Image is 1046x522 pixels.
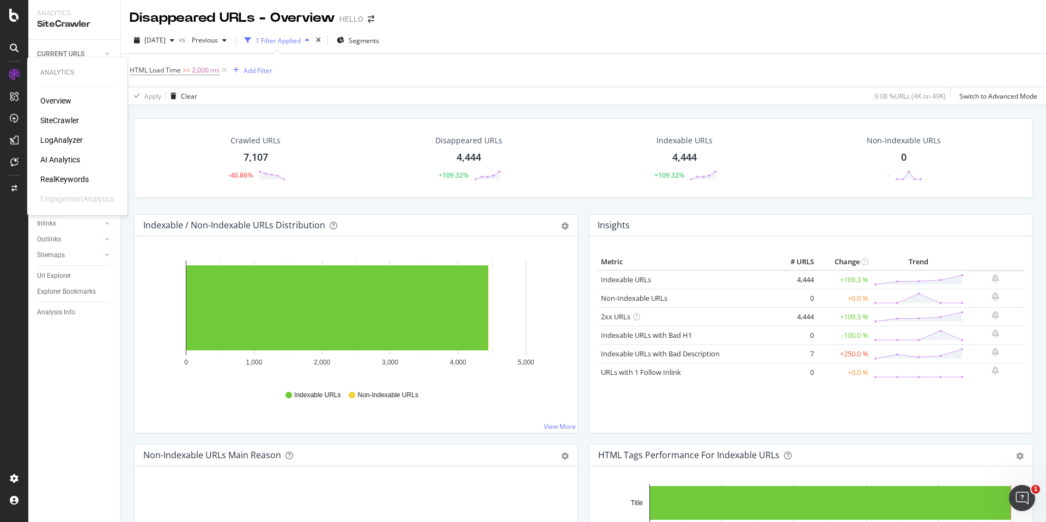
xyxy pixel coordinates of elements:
div: times [314,35,323,46]
a: Sitemaps [37,250,102,261]
div: Analytics [40,68,114,77]
span: 2025 Oct. 5th [144,35,166,45]
td: 4,444 [773,307,817,326]
div: -40.86% [228,171,253,180]
div: Disappeared URLs [435,135,502,146]
a: Indexable URLs with Bad H1 [601,330,692,340]
a: AI Analytics [40,154,80,165]
a: Analysis Info [37,307,113,318]
a: LogAnalyzer [40,135,83,145]
div: Switch to Advanced Mode [959,92,1037,101]
div: CURRENT URLS [37,48,84,60]
svg: A chart. [143,254,569,380]
a: Indexable URLs with Bad Description [601,349,720,359]
div: bell-plus [992,292,999,301]
span: HTML Load Time [130,65,181,75]
td: 0 [773,363,817,381]
button: [DATE] [130,32,179,49]
text: 2,000 [314,359,330,366]
div: Apply [144,92,161,101]
div: bell-plus [992,366,999,375]
text: 3,000 [382,359,398,366]
td: 0 [773,289,817,307]
span: 2,000 ms [192,63,220,78]
span: Segments [349,36,379,45]
span: Non-Indexable URLs [357,391,418,400]
div: Indexable URLs [656,135,713,146]
a: 2xx URLs [601,312,630,321]
text: 4,000 [450,359,466,366]
div: gear [561,452,569,460]
td: +0.0 % [817,289,871,307]
a: Inlinks [37,218,102,229]
td: 4,444 [773,270,817,289]
a: Explorer Bookmarks [37,286,113,298]
td: 0 [773,326,817,344]
div: bell-plus [992,274,999,283]
div: Explorer Bookmarks [37,286,96,298]
div: 4,444 [672,150,697,165]
div: gear [561,222,569,230]
div: gear [1016,452,1024,460]
div: HELLO [339,14,363,25]
div: bell-plus [992,329,999,338]
button: Apply [130,87,161,105]
div: Crawled URLs [230,135,281,146]
div: Clear [181,92,197,101]
div: Url Explorer [37,270,71,282]
text: Title [631,499,643,507]
div: Add Filter [244,66,272,75]
div: Overview [40,95,71,106]
td: +109.3 % [817,270,871,289]
div: 9.08 % URLs ( 4K on 49K ) [874,92,946,101]
div: Inlinks [37,218,56,229]
a: View More [544,422,576,431]
td: +109.3 % [817,307,871,326]
td: +0.0 % [817,363,871,381]
th: Change [817,254,871,270]
th: Metric [598,254,773,270]
div: Outlinks [37,234,61,245]
div: Analytics [37,9,112,18]
div: Analysis Info [37,307,75,318]
button: Switch to Advanced Mode [955,87,1037,105]
a: SiteCrawler [40,115,79,126]
a: Non-Indexable URLs [601,293,667,303]
div: Disappeared URLs - Overview [130,9,335,27]
text: 1,000 [246,359,262,366]
button: Previous [187,32,231,49]
div: 7,107 [244,150,268,165]
div: +109.32% [439,171,469,180]
span: 1 [1031,485,1040,494]
div: +109.32% [654,171,684,180]
button: Segments [332,32,384,49]
div: EngagementAnalytics [40,193,114,204]
th: # URLS [773,254,817,270]
span: Previous [187,35,218,45]
text: 5,000 [518,359,534,366]
div: Sitemaps [37,250,65,261]
a: Indexable URLs [601,275,651,284]
iframe: Intercom live chat [1009,485,1035,511]
a: URLs with 1 Follow Inlink [601,367,681,377]
button: Add Filter [229,64,272,77]
a: RealKeywords [40,174,89,185]
a: Url Explorer [37,270,113,282]
div: HTML Tags Performance for Indexable URLs [598,450,780,460]
div: - [887,171,890,180]
a: CURRENT URLS [37,48,102,60]
span: >= [183,65,190,75]
div: SiteCrawler [37,18,112,31]
span: vs [179,35,187,44]
div: Non-Indexable URLs Main Reason [143,450,281,460]
text: 0 [184,359,188,366]
div: arrow-right-arrow-left [368,15,374,23]
span: Indexable URLs [294,391,340,400]
button: 1 Filter Applied [240,32,314,49]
